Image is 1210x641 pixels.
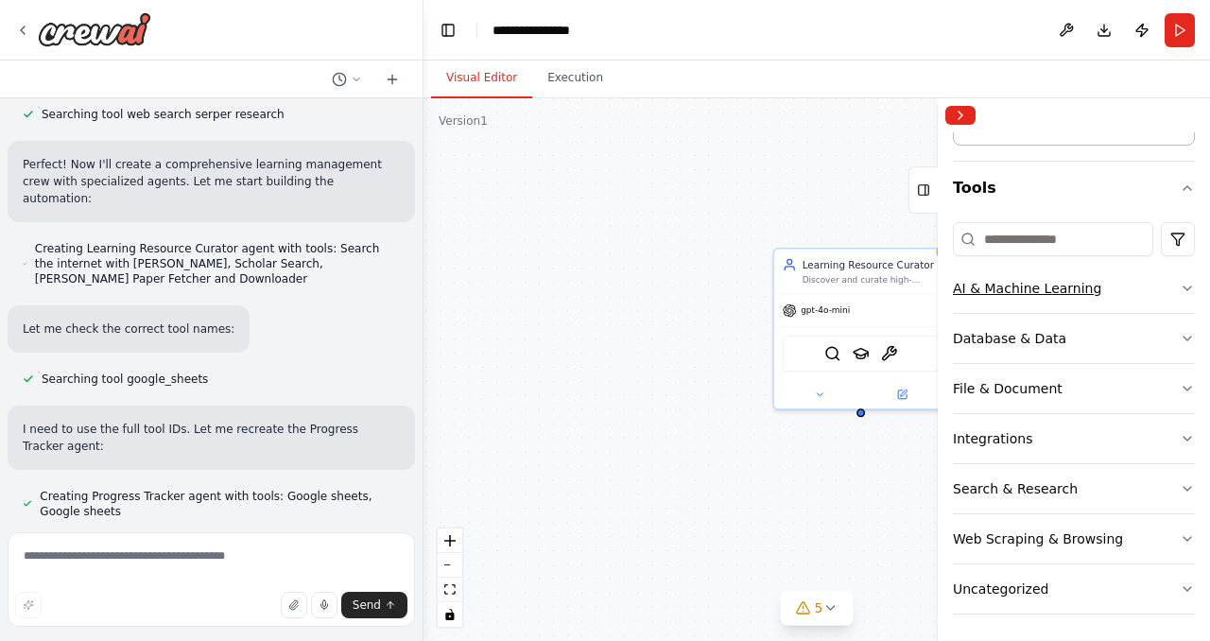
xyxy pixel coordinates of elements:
button: Search & Research [953,464,1195,513]
button: Integrations [953,414,1195,463]
button: zoom out [438,553,462,578]
span: Searching tool web search serper research [42,107,285,122]
div: Search & Research [953,479,1078,498]
button: 5 [781,591,854,626]
button: Database & Data [953,314,1195,363]
button: AI & Machine Learning [953,264,1195,313]
img: ArxivPaperTool [881,345,898,362]
button: toggle interactivity [438,602,462,627]
button: Improve this prompt [15,592,42,618]
span: Creating Learning Resource Curator agent with tools: Search the internet with [PERSON_NAME], Scho... [35,241,400,286]
img: SerplyScholarSearchTool [853,345,870,362]
img: SerperDevTool [824,345,841,362]
button: Uncategorized [953,564,1195,614]
p: Let me check the correct tool names: [23,320,234,338]
span: 5 [815,598,823,617]
div: Tools [953,215,1195,630]
div: React Flow controls [438,528,462,627]
button: Start a new chat [377,68,407,91]
span: Send [353,598,381,613]
span: Searching tool google_sheets [42,372,208,387]
p: Perfect! Now I'll create a comprehensive learning management crew with specialized agents. Let me... [23,156,400,207]
nav: breadcrumb [493,21,587,40]
div: Integrations [953,429,1032,448]
span: gpt-4o-mini [801,305,850,317]
button: Tools [953,162,1195,215]
div: AI & Machine Learning [953,279,1101,298]
div: Web Scraping & Browsing [953,529,1123,548]
div: Discover and curate high-quality, personalized learning resources for {subject} based on the lear... [803,274,940,286]
button: Send [341,592,407,618]
div: Learning Resource CuratorDiscover and curate high-quality, personalized learning resources for {s... [772,248,949,410]
button: File & Document [953,364,1195,413]
button: Visual Editor [431,59,532,98]
button: Hide left sidebar [435,17,461,43]
button: Web Scraping & Browsing [953,514,1195,563]
button: Switch to previous chat [324,68,370,91]
div: Uncategorized [953,580,1048,598]
button: Click to speak your automation idea [311,592,337,618]
img: Logo [38,12,151,46]
div: File & Document [953,379,1063,398]
button: Open in side panel [862,386,942,403]
div: Version 1 [439,113,488,129]
div: Database & Data [953,329,1066,348]
span: Creating Progress Tracker agent with tools: Google sheets, Google sheets [40,489,400,519]
button: Upload files [281,592,307,618]
button: fit view [438,578,462,602]
p: I need to use the full tool IDs. Let me recreate the Progress Tracker agent: [23,421,400,455]
button: Toggle Sidebar [930,98,945,641]
button: zoom in [438,528,462,553]
button: Execution [532,59,618,98]
button: Collapse right sidebar [945,106,976,125]
div: Learning Resource Curator [803,258,940,272]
